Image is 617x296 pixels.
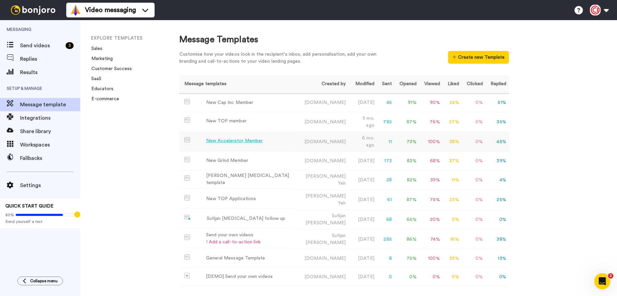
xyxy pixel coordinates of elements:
[419,249,443,268] td: 100 %
[206,137,263,144] div: New Accelerator Member
[486,112,509,132] td: 35 %
[348,268,377,286] td: [DATE]
[87,56,113,61] a: Marketing
[377,268,394,286] td: 0
[486,94,509,112] td: 51 %
[305,221,346,225] span: [PERSON_NAME]
[394,230,419,249] td: 86 %
[394,170,419,190] td: 82 %
[394,132,419,152] td: 73 %
[206,172,292,186] div: [PERSON_NAME] [MEDICAL_DATA] template
[377,94,394,112] td: 45
[294,210,349,230] td: Sufijan
[70,5,81,15] img: vm-color.svg
[419,94,443,112] td: 90 %
[462,132,486,152] td: 0 %
[486,210,509,230] td: 0 %
[462,112,486,132] td: 0 %
[419,230,443,249] td: 74 %
[294,268,349,286] td: [DOMAIN_NAME]
[184,273,190,278] img: demo-template.svg
[608,273,613,279] span: 2
[87,46,102,51] a: Sales
[443,230,462,249] td: 16 %
[594,273,610,289] iframe: Intercom live chat
[74,212,80,218] div: Tooltip anchor
[294,230,349,249] td: Sufijan
[184,195,190,200] img: Message-temps.svg
[206,195,256,202] div: New TOP Applications
[294,75,349,94] th: Created by
[462,75,486,94] th: Clicked
[448,51,509,64] button: Create new Template
[294,152,349,170] td: [DOMAIN_NAME]
[443,210,462,230] td: 0 %
[20,141,80,149] span: Workspaces
[486,268,509,286] td: 0 %
[443,249,462,268] td: 33 %
[66,42,74,49] div: 3
[394,210,419,230] td: 65 %
[20,101,80,109] span: Message template
[377,170,394,190] td: 28
[5,212,14,218] span: 80%
[206,239,261,246] div: ! Add a call-to-action link
[348,75,377,94] th: Modified
[443,268,462,286] td: 0 %
[486,170,509,190] td: 4 %
[486,249,509,268] td: 13 %
[394,94,419,112] td: 91 %
[419,75,443,94] th: Viewed
[443,132,462,152] td: 38 %
[443,94,462,112] td: 24 %
[338,181,346,186] span: Yeh
[394,268,419,286] td: 0 %
[179,75,294,94] th: Message templates
[419,210,443,230] td: 20 %
[394,152,419,170] td: 83 %
[184,215,191,220] img: nextgen-template.svg
[5,219,75,224] span: Send yourself a test
[377,112,394,132] td: 782
[20,127,80,135] span: Share library
[348,94,377,112] td: [DATE]
[394,249,419,268] td: 75 %
[184,175,190,181] img: Message-temps.svg
[206,255,265,262] div: General Message Template
[462,190,486,210] td: 0 %
[443,190,462,210] td: 23 %
[305,240,346,245] span: [PERSON_NAME]
[184,254,190,260] img: Message-temps.svg
[443,112,462,132] td: 27 %
[462,94,486,112] td: 0 %
[377,132,394,152] td: 11
[294,94,349,112] td: [DOMAIN_NAME]
[486,132,509,152] td: 45 %
[294,132,349,152] td: [DOMAIN_NAME]
[5,204,54,209] span: QUICK START GUIDE
[294,170,349,190] td: [PERSON_NAME]
[419,268,443,286] td: 0 %
[85,5,136,15] span: Video messaging
[338,201,346,205] span: Yeh
[87,86,113,91] a: Educators
[20,68,80,76] span: Results
[394,75,419,94] th: Opened
[30,278,58,284] span: Collapse menu
[87,66,132,71] a: Customer Success
[348,230,377,249] td: [DATE]
[419,132,443,152] td: 100 %
[419,152,443,170] td: 68 %
[348,132,377,152] td: 6 mo. ago
[17,277,63,285] button: Collapse menu
[462,152,486,170] td: 0 %
[184,117,190,123] img: Message-temps.svg
[348,170,377,190] td: [DATE]
[377,230,394,249] td: 285
[377,190,394,210] td: 61
[184,157,190,162] img: Message-temps.svg
[348,190,377,210] td: [DATE]
[91,35,181,42] li: EXPLORE TEMPLATES
[206,157,248,164] div: New Grind Member
[462,268,486,286] td: 0 %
